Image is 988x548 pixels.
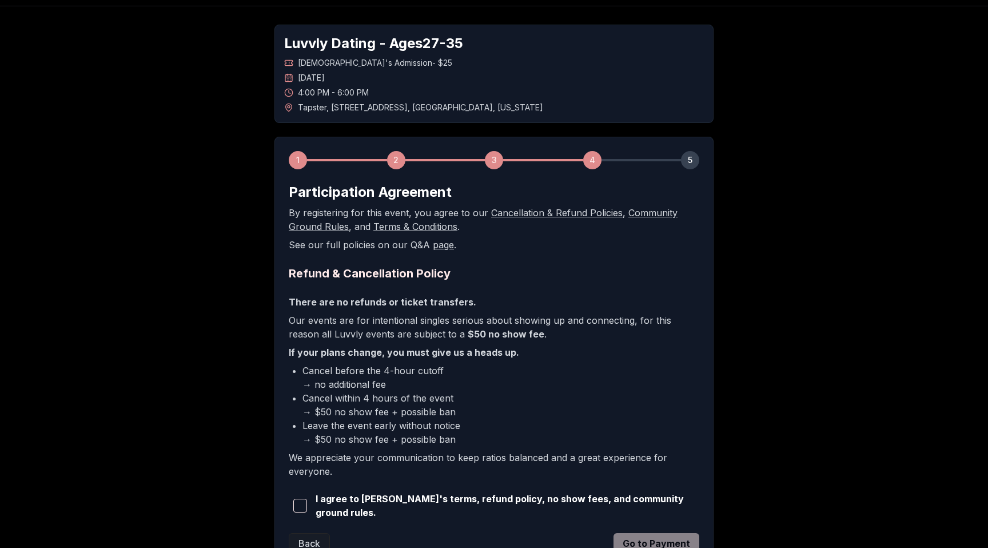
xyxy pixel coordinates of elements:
[289,206,699,233] p: By registering for this event, you agree to our , , and .
[289,151,307,169] div: 1
[468,328,544,340] b: $50 no show fee
[289,451,699,478] p: We appreciate your communication to keep ratios balanced and a great experience for everyone.
[491,207,623,219] a: Cancellation & Refund Policies
[289,265,699,281] h2: Refund & Cancellation Policy
[289,346,699,359] p: If your plans change, you must give us a heads up.
[485,151,503,169] div: 3
[302,419,699,446] li: Leave the event early without notice → $50 no show fee + possible ban
[681,151,699,169] div: 5
[373,221,457,232] a: Terms & Conditions
[289,313,699,341] p: Our events are for intentional singles serious about showing up and connecting, for this reason a...
[289,295,699,309] p: There are no refunds or ticket transfers.
[302,391,699,419] li: Cancel within 4 hours of the event → $50 no show fee + possible ban
[316,492,699,519] span: I agree to [PERSON_NAME]'s terms, refund policy, no show fees, and community ground rules.
[387,151,405,169] div: 2
[302,364,699,391] li: Cancel before the 4-hour cutoff → no additional fee
[289,238,699,252] p: See our full policies on our Q&A .
[284,34,704,53] h1: Luvvly Dating - Ages 27 - 35
[298,72,325,84] span: [DATE]
[433,239,454,251] a: page
[298,57,452,69] span: [DEMOGRAPHIC_DATA]'s Admission - $25
[289,183,699,201] h2: Participation Agreement
[298,87,369,98] span: 4:00 PM - 6:00 PM
[583,151,601,169] div: 4
[298,102,543,113] span: Tapster , [STREET_ADDRESS] , [GEOGRAPHIC_DATA] , [US_STATE]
